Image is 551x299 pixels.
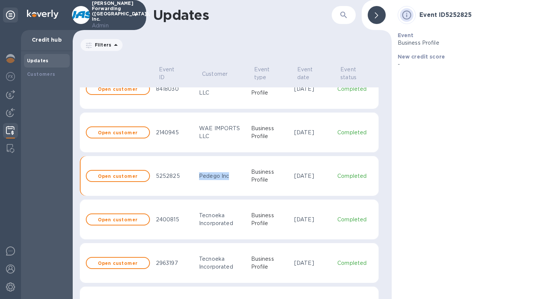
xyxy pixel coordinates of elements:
[294,259,331,267] div: [DATE]
[92,1,129,30] p: [PERSON_NAME] Forwarding ([GEOGRAPHIC_DATA]), Inc.
[98,173,138,179] b: Open customer
[251,168,288,184] p: Business Profile
[398,54,445,60] b: New credit score
[340,66,373,81] span: Event status
[398,60,469,68] p: -
[251,125,288,140] p: Business Profile
[294,216,331,224] div: [DATE]
[98,217,138,222] b: Open customer
[86,213,150,225] button: Open customer
[86,257,150,269] button: Open customer
[337,259,372,267] p: Completed
[340,66,363,81] p: Event status
[337,216,372,224] p: Completed
[398,32,414,38] b: Event
[199,81,245,97] div: WAE IMPORTS LLC
[3,8,18,23] div: Unpin categories
[294,85,331,93] div: [DATE]
[294,129,331,137] div: [DATE]
[156,85,193,93] div: 8418030
[92,42,111,48] p: Filters
[202,70,228,78] p: Customer
[199,125,245,140] div: WAE IMPORTS LLC
[251,81,288,97] p: Business Profile
[27,58,49,63] b: Updates
[398,39,469,47] p: Business Profile
[294,172,331,180] div: [DATE]
[27,36,67,44] p: Credit hub
[6,72,15,81] img: Foreign exchange
[199,255,245,271] div: Tecnoeka Incorporated
[202,70,237,78] span: Customer
[254,66,275,81] p: Event type
[156,216,193,224] div: 2400815
[199,212,245,227] div: Tecnoeka Incorporated
[337,85,372,93] p: Completed
[98,260,138,266] b: Open customer
[297,66,319,81] p: Event date
[254,66,285,81] span: Event type
[86,83,150,95] button: Open customer
[153,7,209,23] h1: Updates
[337,172,372,180] p: Completed
[297,66,328,81] span: Event date
[98,130,138,135] b: Open customer
[419,12,545,19] h3: Event ID5252825
[27,10,58,19] img: Logo
[156,172,193,180] div: 5252825
[199,172,245,180] div: Pedego Inc
[159,66,180,81] p: Event ID
[251,255,288,271] p: Business Profile
[156,129,193,137] div: 2140945
[159,66,190,81] span: Event ID
[92,22,129,30] p: Admin
[337,129,372,137] p: Completed
[27,71,55,77] b: Customers
[98,86,138,92] b: Open customer
[6,126,15,135] img: Credit hub
[86,126,150,138] button: Open customer
[86,170,150,182] button: Open customer
[251,212,288,227] p: Business Profile
[156,259,193,267] div: 2963197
